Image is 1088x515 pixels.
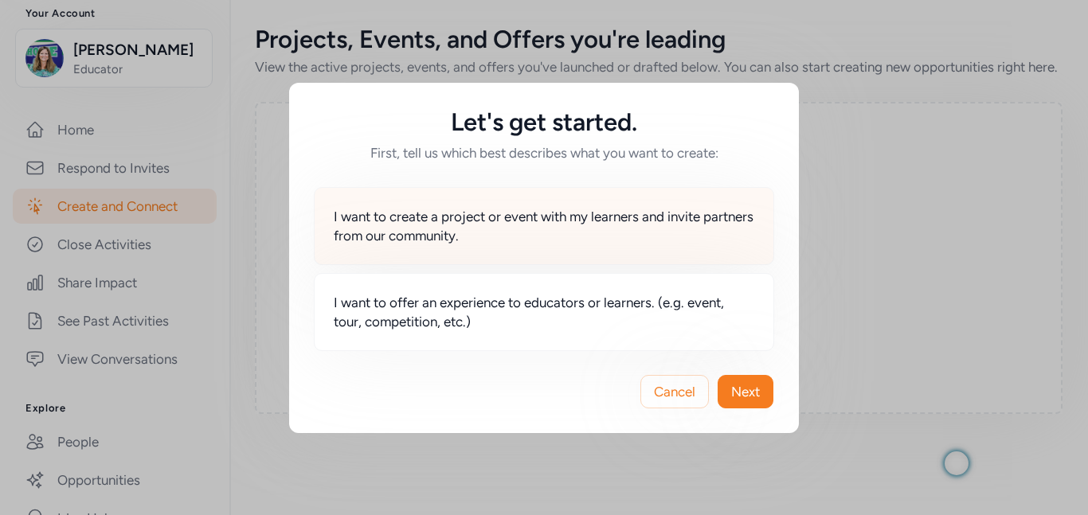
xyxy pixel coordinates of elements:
span: Cancel [654,382,695,401]
h5: Let's get started. [315,108,773,137]
span: I want to offer an experience to educators or learners. (e.g. event, tour, competition, etc.) [334,293,754,331]
button: Next [718,375,773,408]
h6: First, tell us which best describes what you want to create: [315,143,773,162]
button: Cancel [640,375,709,408]
span: Next [731,382,760,401]
span: I want to create a project or event with my learners and invite partners from our community. [334,207,754,245]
